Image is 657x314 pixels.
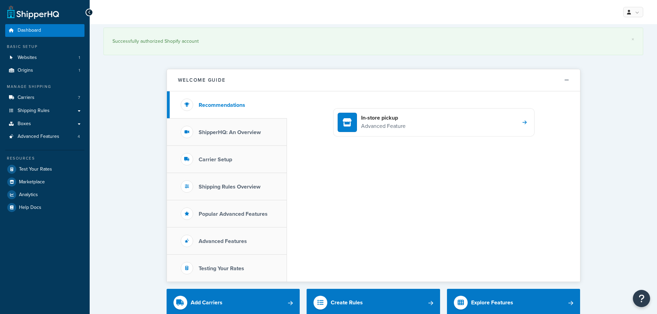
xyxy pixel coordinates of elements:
[5,51,84,64] li: Websites
[5,24,84,37] a: Dashboard
[471,298,513,307] div: Explore Features
[331,298,363,307] div: Create Rules
[19,205,41,211] span: Help Docs
[78,95,80,101] span: 7
[199,102,245,108] h3: Recommendations
[18,134,59,140] span: Advanced Features
[199,184,260,190] h3: Shipping Rules Overview
[5,91,84,104] a: Carriers7
[199,129,261,135] h3: ShipperHQ: An Overview
[18,95,34,101] span: Carriers
[19,179,45,185] span: Marketplace
[5,64,84,77] a: Origins1
[5,64,84,77] li: Origins
[633,290,650,307] button: Open Resource Center
[361,114,406,122] h4: In-store pickup
[5,51,84,64] a: Websites1
[167,69,580,91] button: Welcome Guide
[18,28,41,33] span: Dashboard
[5,44,84,50] div: Basic Setup
[5,118,84,130] a: Boxes
[18,108,50,114] span: Shipping Rules
[18,121,31,127] span: Boxes
[631,37,634,42] a: ×
[5,104,84,117] a: Shipping Rules
[199,211,268,217] h3: Popular Advanced Features
[112,37,634,46] div: Successfully authorized Shopify account
[361,122,406,131] p: Advanced Feature
[178,78,226,83] h2: Welcome Guide
[18,55,37,61] span: Websites
[18,68,33,73] span: Origins
[19,192,38,198] span: Analytics
[79,68,80,73] span: 1
[5,130,84,143] li: Advanced Features
[19,166,52,172] span: Test Your Rates
[5,84,84,90] div: Manage Shipping
[191,298,222,307] div: Add Carriers
[79,55,80,61] span: 1
[78,134,80,140] span: 4
[5,201,84,214] a: Help Docs
[5,91,84,104] li: Carriers
[5,176,84,188] a: Marketplace
[5,189,84,201] a: Analytics
[199,265,244,272] h3: Testing Your Rates
[5,130,84,143] a: Advanced Features4
[199,156,232,163] h3: Carrier Setup
[199,238,247,244] h3: Advanced Features
[5,155,84,161] div: Resources
[5,163,84,175] a: Test Your Rates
